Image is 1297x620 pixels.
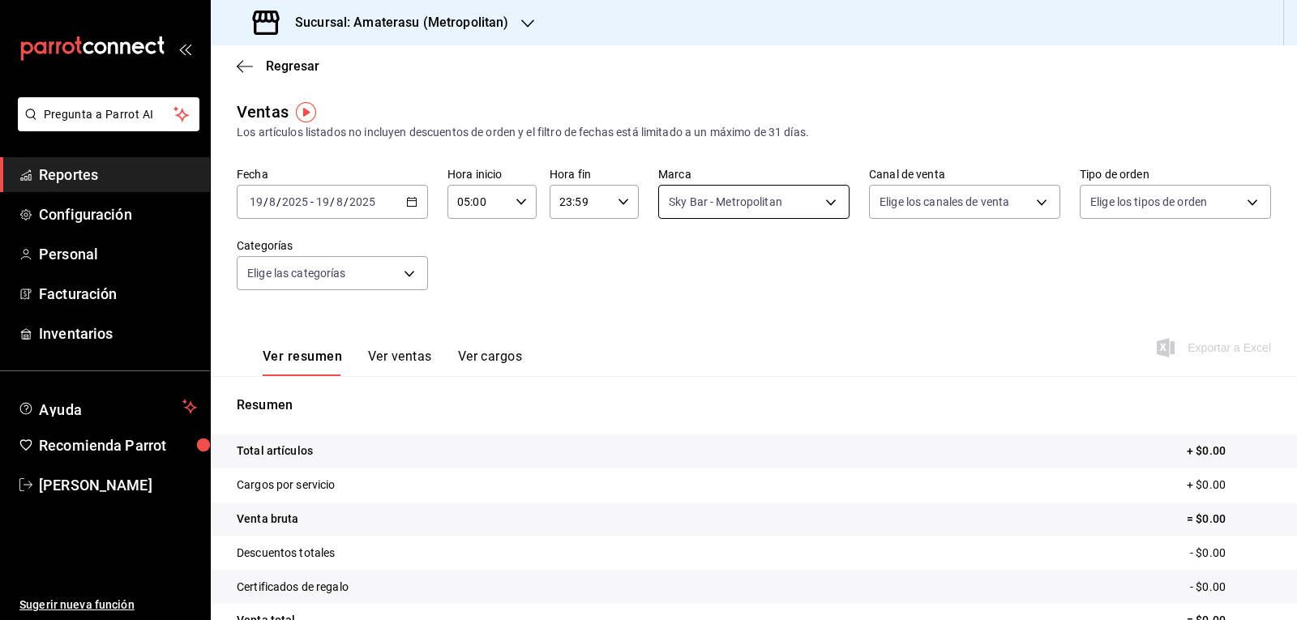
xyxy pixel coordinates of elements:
[281,195,309,208] input: ----
[237,240,428,251] label: Categorías
[1187,443,1271,460] p: + $0.00
[1187,477,1271,494] p: + $0.00
[315,195,330,208] input: --
[344,195,349,208] span: /
[237,169,428,180] label: Fecha
[39,243,197,265] span: Personal
[18,97,199,131] button: Pregunta a Parrot AI
[880,194,1009,210] span: Elige los canales de venta
[263,348,522,376] div: navigation tabs
[19,596,197,614] span: Sugerir nueva función
[336,195,344,208] input: --
[39,203,197,225] span: Configuración
[247,265,346,281] span: Elige las categorías
[263,195,268,208] span: /
[237,545,335,562] p: Descuentos totales
[237,511,298,528] p: Venta bruta
[178,42,191,55] button: open_drawer_menu
[268,195,276,208] input: --
[1190,579,1271,596] p: - $0.00
[669,194,782,210] span: Sky Bar - Metropolitan
[310,195,314,208] span: -
[330,195,335,208] span: /
[39,434,197,456] span: Recomienda Parrot
[296,102,316,122] img: Tooltip marker
[266,58,319,74] span: Regresar
[368,348,432,376] button: Ver ventas
[1190,545,1271,562] p: - $0.00
[237,579,349,596] p: Certificados de regalo
[282,13,508,32] h3: Sucursal: Amaterasu (Metropolitan)
[658,169,850,180] label: Marca
[263,348,342,376] button: Ver resumen
[1090,194,1207,210] span: Elige los tipos de orden
[349,195,376,208] input: ----
[550,169,639,180] label: Hora fin
[39,283,197,305] span: Facturación
[11,118,199,135] a: Pregunta a Parrot AI
[276,195,281,208] span: /
[869,169,1060,180] label: Canal de venta
[44,106,174,123] span: Pregunta a Parrot AI
[39,323,197,344] span: Inventarios
[39,164,197,186] span: Reportes
[249,195,263,208] input: --
[237,443,313,460] p: Total artículos
[447,169,537,180] label: Hora inicio
[237,58,319,74] button: Regresar
[237,100,289,124] div: Ventas
[237,477,336,494] p: Cargos por servicio
[458,348,523,376] button: Ver cargos
[39,397,176,417] span: Ayuda
[39,474,197,496] span: [PERSON_NAME]
[1187,511,1271,528] p: = $0.00
[237,124,1271,141] div: Los artículos listados no incluyen descuentos de orden y el filtro de fechas está limitado a un m...
[237,396,1271,415] p: Resumen
[1080,169,1271,180] label: Tipo de orden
